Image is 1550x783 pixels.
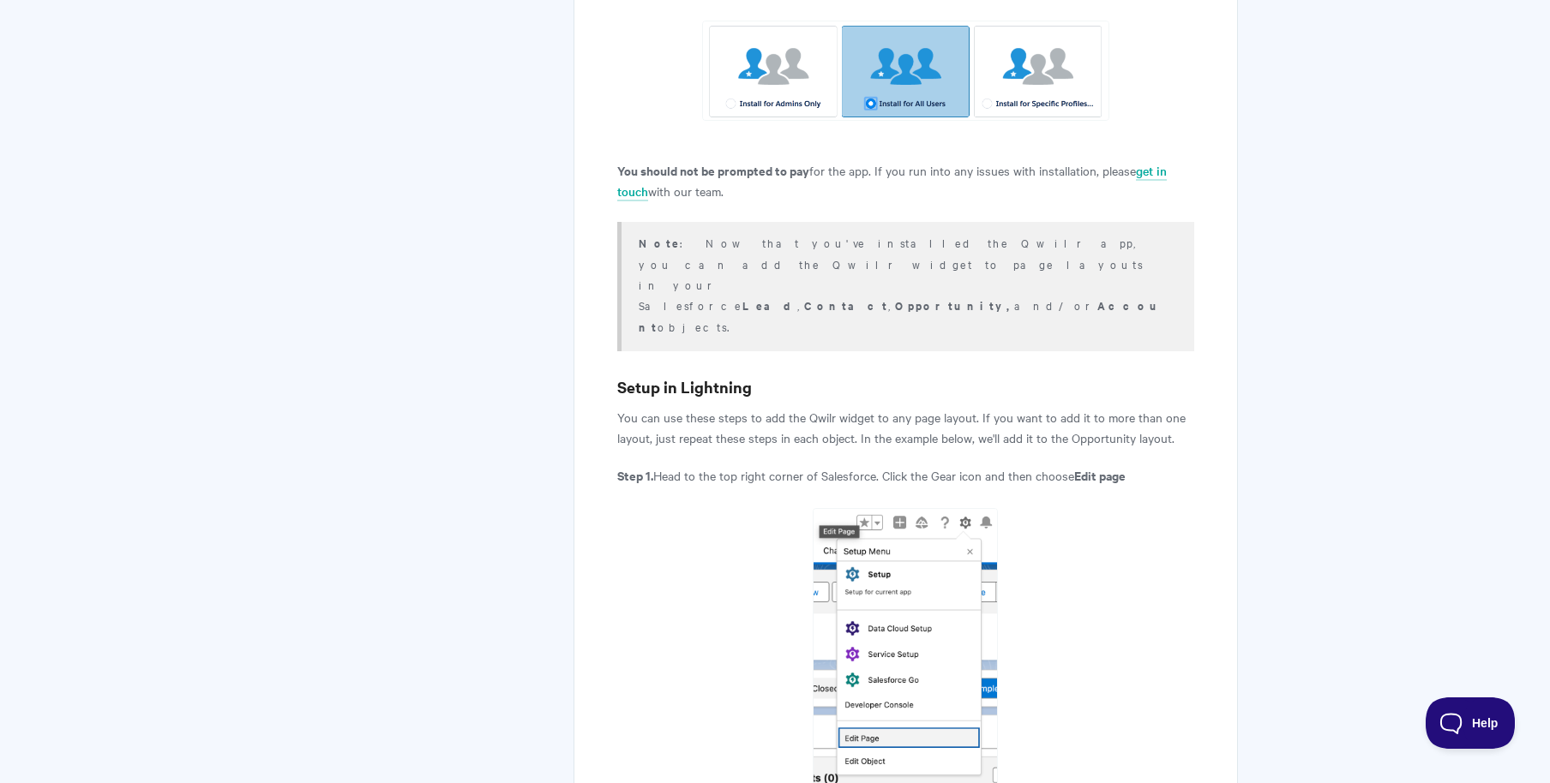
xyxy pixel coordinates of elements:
strong: Account [639,297,1162,335]
img: file-su8w4mhONi.png [702,21,1109,121]
b: Note [639,235,680,251]
p: You can use these steps to add the Qwilr widget to any page layout. If you want to add it to more... [617,407,1194,448]
strong: Step 1. [617,466,653,484]
strong: Edit page [1074,466,1126,484]
strong: Lead [742,297,797,314]
strong: Contact [804,297,888,314]
p: : Now that you've installed the Qwilr app, you can add the Qwilr widget to page layouts in your S... [639,232,1173,338]
p: Head to the top right corner of Salesforce. Click the Gear icon and then choose [617,465,1194,486]
p: for the app. If you run into any issues with installation, please with our team. [617,160,1194,201]
strong: Opportunity, [895,297,1014,314]
strong: You should not be prompted to pay [617,161,809,179]
b: Setup in Lightning [617,376,752,397]
iframe: Toggle Customer Support [1426,697,1516,749]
